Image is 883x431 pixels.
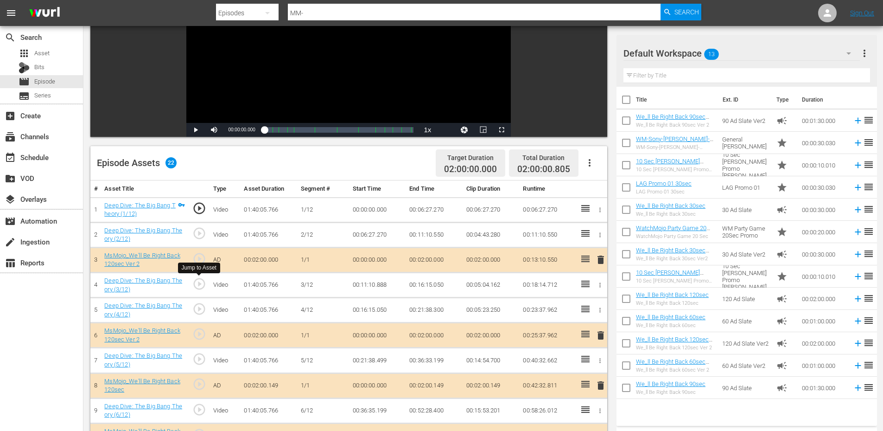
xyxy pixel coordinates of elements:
[636,269,704,283] a: 10 Sec [PERSON_NAME] Promo [PERSON_NAME]
[34,63,44,72] span: Bits
[192,327,206,341] span: play_circle_outline
[853,383,863,393] svg: Add to Episode
[463,373,520,398] td: 00:02:00.149
[228,127,255,132] span: 00:00:00.000
[349,197,406,222] td: 00:00:00.000
[90,348,101,373] td: 7
[853,205,863,215] svg: Add to Episode
[853,294,863,304] svg: Add to Episode
[636,314,705,321] a: We_ll Be Right Back 60sec
[6,7,17,19] span: menu
[776,249,788,260] span: Ad
[798,377,849,399] td: 00:01:30.000
[636,389,705,395] div: We_ll Be Right Back 90sec
[186,123,205,137] button: Play
[104,403,182,418] a: Deep Dive: The Big Bang Theory (6/12)
[853,160,863,170] svg: Add to Episode
[718,243,773,265] td: 30 Ad Slate Ver2
[853,227,863,237] svg: Add to Episode
[104,252,180,268] a: MsMojo_We'll Be Right Back 120sec Ver 2
[776,293,788,304] span: Ad
[595,328,606,342] button: delete
[192,226,206,240] span: play_circle_outline
[863,360,874,371] span: reorder
[349,373,406,398] td: 00:00:00.000
[776,226,788,238] span: Promo
[297,222,349,247] td: 2/12
[474,123,492,137] button: Picture-in-Picture
[798,109,849,132] td: 00:01:30.000
[192,352,206,366] span: play_circle_outline
[210,197,241,222] td: Video
[349,323,406,348] td: 00:00:00.000
[210,222,241,247] td: Video
[5,216,16,227] span: Automation
[104,352,182,368] a: Deep Dive: The Big Bang Theory (5/12)
[863,382,874,393] span: reorder
[463,398,520,423] td: 00:15:53.201
[192,302,206,316] span: play_circle_outline
[776,137,788,148] span: Promo
[192,201,206,215] span: play_circle_outline
[718,109,773,132] td: 90 Ad Slate Ver2
[636,202,705,209] a: We_ll Be Right Back 30sec
[798,221,849,243] td: 00:00:20.000
[636,144,715,150] div: WM-Sony-[PERSON_NAME]-Promo.mov
[519,298,576,323] td: 00:23:37.962
[192,403,206,417] span: play_circle_outline
[104,378,180,393] a: MsMojo_We'll Be Right Back 120sec
[636,113,709,127] a: We_ll Be Right Back 90sec Ver 2
[34,91,51,100] span: Series
[90,373,101,398] td: 8
[349,180,406,198] th: Start Time
[636,211,705,217] div: We_ll Be Right Back 30sec
[406,180,463,198] th: End Time
[240,222,297,247] td: 01:40:05.766
[349,398,406,423] td: 00:36:35.199
[519,180,576,198] th: Runtime
[863,115,874,126] span: reorder
[718,154,773,176] td: 10 Sec [PERSON_NAME] Promo [PERSON_NAME]
[776,271,788,282] span: Promo
[297,348,349,373] td: 5/12
[297,398,349,423] td: 6/12
[210,348,241,373] td: Video
[240,323,297,348] td: 00:02:00.000
[718,132,773,154] td: General [PERSON_NAME]
[19,48,30,59] span: Asset
[853,316,863,326] svg: Add to Episode
[192,277,206,291] span: play_circle_outline
[718,265,773,288] td: 10 Sec [PERSON_NAME] Promo [PERSON_NAME]
[776,315,788,327] span: Ad
[455,123,474,137] button: Jump To Time
[718,310,773,332] td: 60 Ad Slate
[661,4,701,20] button: Search
[718,288,773,310] td: 120 Ad Slate
[863,137,874,148] span: reorder
[104,202,175,218] a: Deep Dive: The Big Bang Theory (1/12)
[5,257,16,269] span: table_chart
[192,252,206,266] span: play_circle_outline
[5,32,16,43] span: Search
[90,398,101,423] td: 9
[636,256,715,262] div: We_ll Be Right Back 30sec Ver2
[595,330,606,341] span: delete
[297,197,349,222] td: 1/12
[463,323,520,348] td: 00:02:00.000
[5,131,16,142] span: Channels
[210,323,241,348] td: AD
[859,48,870,59] span: more_vert
[776,338,788,349] span: Ad
[798,288,849,310] td: 00:02:00.000
[165,157,177,168] span: 22
[240,298,297,323] td: 01:40:05.766
[853,116,863,126] svg: Add to Episode
[519,247,576,272] td: 00:13:10.550
[798,243,849,265] td: 00:00:30.000
[718,199,773,221] td: 30 Ad Slate
[718,332,773,354] td: 120 Ad Slate Ver2
[863,204,874,215] span: reorder
[297,323,349,348] td: 1/1
[636,367,715,373] div: We_ll Be Right Back 60sec Ver 2
[90,323,101,348] td: 6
